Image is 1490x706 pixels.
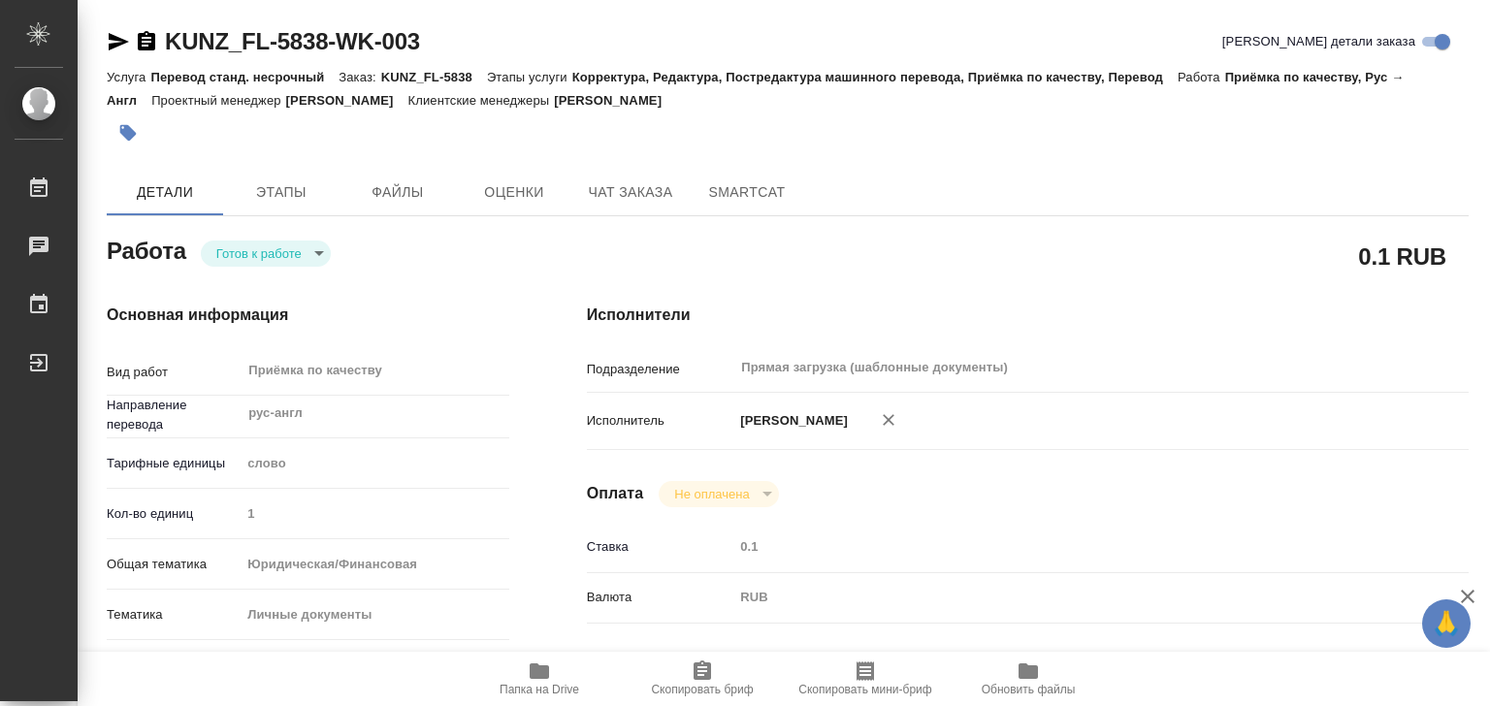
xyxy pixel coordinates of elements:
[241,598,508,631] div: Личные документы
[201,241,331,267] div: Готов к работе
[211,245,308,262] button: Готов к работе
[651,683,753,696] span: Скопировать бриф
[572,70,1178,84] p: Корректура, Редактура, Постредактура машинного перевода, Приёмка по качеству, Перевод
[107,112,149,154] button: Добавить тэг
[621,652,784,706] button: Скопировать бриф
[241,548,508,581] div: Юридическая/Финансовая
[867,399,910,441] button: Удалить исполнителя
[1358,240,1446,273] h2: 0.1 RUB
[1430,603,1463,644] span: 🙏
[151,93,285,108] p: Проектный менеджер
[554,93,676,108] p: [PERSON_NAME]
[584,180,677,205] span: Чат заказа
[500,683,579,696] span: Папка на Drive
[107,30,130,53] button: Скопировать ссылку для ЯМессенджера
[107,396,241,434] p: Направление перевода
[339,70,380,84] p: Заказ:
[107,605,241,625] p: Тематика
[487,70,572,84] p: Этапы услуги
[1178,70,1225,84] p: Работа
[107,363,241,382] p: Вид работ
[587,360,734,379] p: Подразделение
[408,93,555,108] p: Клиентские менеджеры
[107,504,241,524] p: Кол-во единиц
[381,70,487,84] p: KUNZ_FL-5838
[700,180,794,205] span: SmartCat
[587,588,734,607] p: Валюта
[587,482,644,505] h4: Оплата
[107,555,241,574] p: Общая тематика
[351,180,444,205] span: Файлы
[468,180,561,205] span: Оценки
[982,683,1076,696] span: Обновить файлы
[947,652,1110,706] button: Обновить файлы
[733,581,1395,614] div: RUB
[118,180,211,205] span: Детали
[135,30,158,53] button: Скопировать ссылку
[241,447,508,480] div: слово
[659,481,778,507] div: Готов к работе
[733,411,848,431] p: [PERSON_NAME]
[107,70,150,84] p: Услуга
[235,180,328,205] span: Этапы
[587,304,1469,327] h4: Исполнители
[150,70,339,84] p: Перевод станд. несрочный
[587,411,734,431] p: Исполнитель
[107,232,186,267] h2: Работа
[1422,599,1471,648] button: 🙏
[107,454,241,473] p: Тарифные единицы
[286,93,408,108] p: [PERSON_NAME]
[165,28,420,54] a: KUNZ_FL-5838-WK-003
[784,652,947,706] button: Скопировать мини-бриф
[798,683,931,696] span: Скопировать мини-бриф
[587,537,734,557] p: Ставка
[107,304,509,327] h4: Основная информация
[668,486,755,502] button: Не оплачена
[733,532,1395,561] input: Пустое поле
[458,652,621,706] button: Папка на Drive
[1222,32,1415,51] span: [PERSON_NAME] детали заказа
[241,499,508,528] input: Пустое поле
